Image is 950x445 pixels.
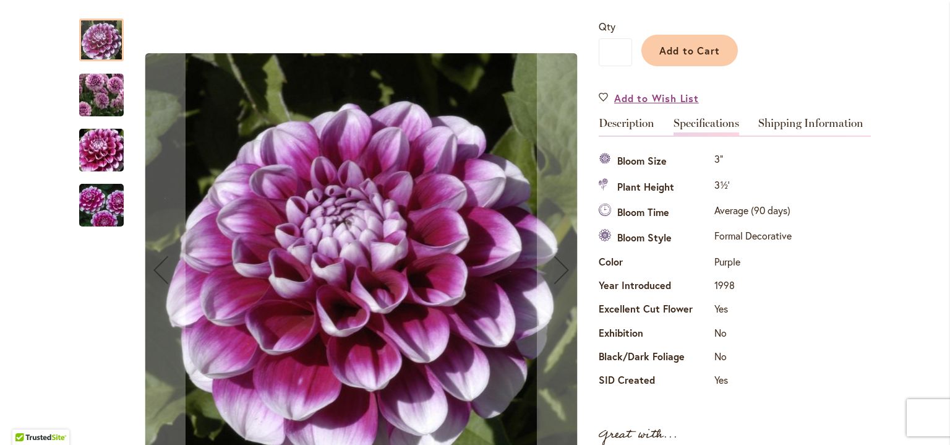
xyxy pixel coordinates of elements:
td: No [711,322,795,346]
th: Year Introduced [599,275,711,299]
th: Excellent Cut Flower [599,299,711,322]
div: B-MAN [79,6,136,61]
td: Yes [711,370,795,394]
th: SID Created [599,370,711,394]
th: Bloom Time [599,201,711,226]
td: Purple [711,251,795,275]
td: Yes [711,299,795,322]
th: Black/Dark Foliage [599,347,711,370]
td: No [711,347,795,370]
button: Add to Cart [641,35,738,66]
th: Exhibition [599,322,711,346]
div: B-MAN [79,61,136,116]
td: 3½' [711,175,795,200]
img: B-MAN [57,176,146,235]
strong: Great with... [599,425,678,445]
th: Plant Height [599,175,711,200]
td: Formal Decorative [711,226,795,251]
a: Shipping Information [758,118,863,136]
iframe: Launch Accessibility Center [9,401,44,436]
div: B-MAN [79,171,124,227]
th: Bloom Size [599,149,711,175]
img: B-MAN [57,56,146,134]
td: Average (90 days) [711,201,795,226]
th: Color [599,251,711,275]
div: Detailed Product Info [599,118,871,394]
a: Add to Wish List [599,91,699,105]
div: B-MAN [79,116,136,171]
a: Description [599,118,654,136]
td: 3" [711,149,795,175]
th: Bloom Style [599,226,711,251]
a: Specifications [674,118,739,136]
span: Qty [599,20,615,33]
img: B-MAN [57,121,146,180]
span: Add to Cart [659,44,721,57]
span: Add to Wish List [614,91,699,105]
td: 1998 [711,275,795,299]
